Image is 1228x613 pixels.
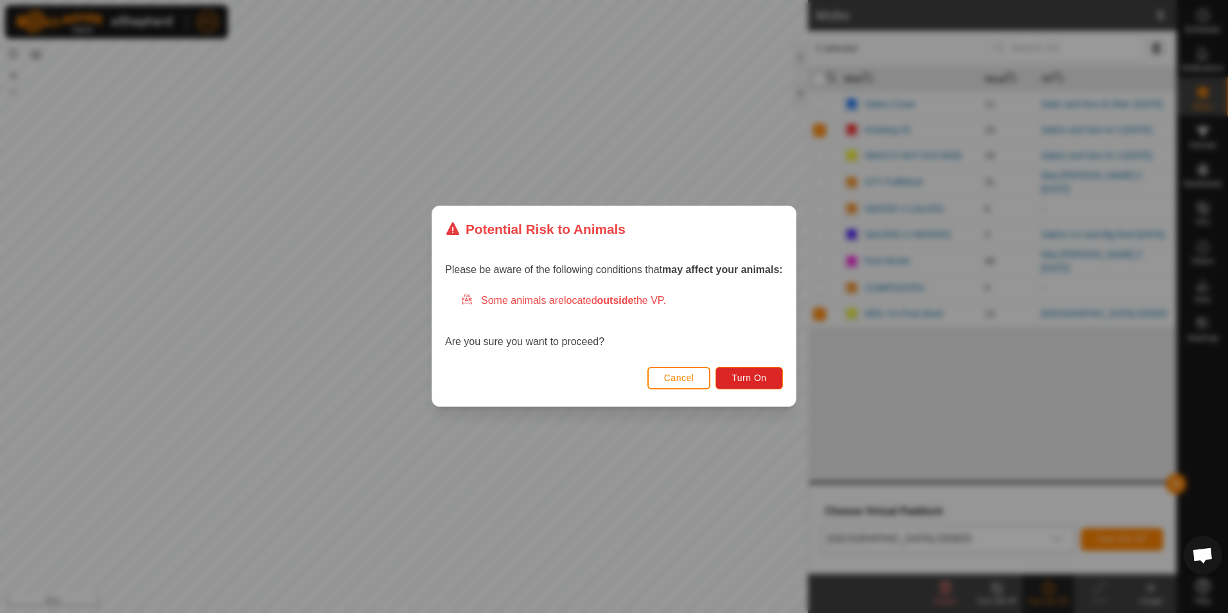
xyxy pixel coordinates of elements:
[564,296,666,306] span: located the VP.
[445,219,626,239] div: Potential Risk to Animals
[445,265,783,276] span: Please be aware of the following conditions that
[662,265,783,276] strong: may affect your animals:
[445,294,783,350] div: Are you sure you want to proceed?
[732,373,767,384] span: Turn On
[716,367,783,389] button: Turn On
[460,294,783,309] div: Some animals are
[647,367,711,389] button: Cancel
[597,296,634,306] strong: outside
[664,373,694,384] span: Cancel
[1184,536,1222,574] a: Open chat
